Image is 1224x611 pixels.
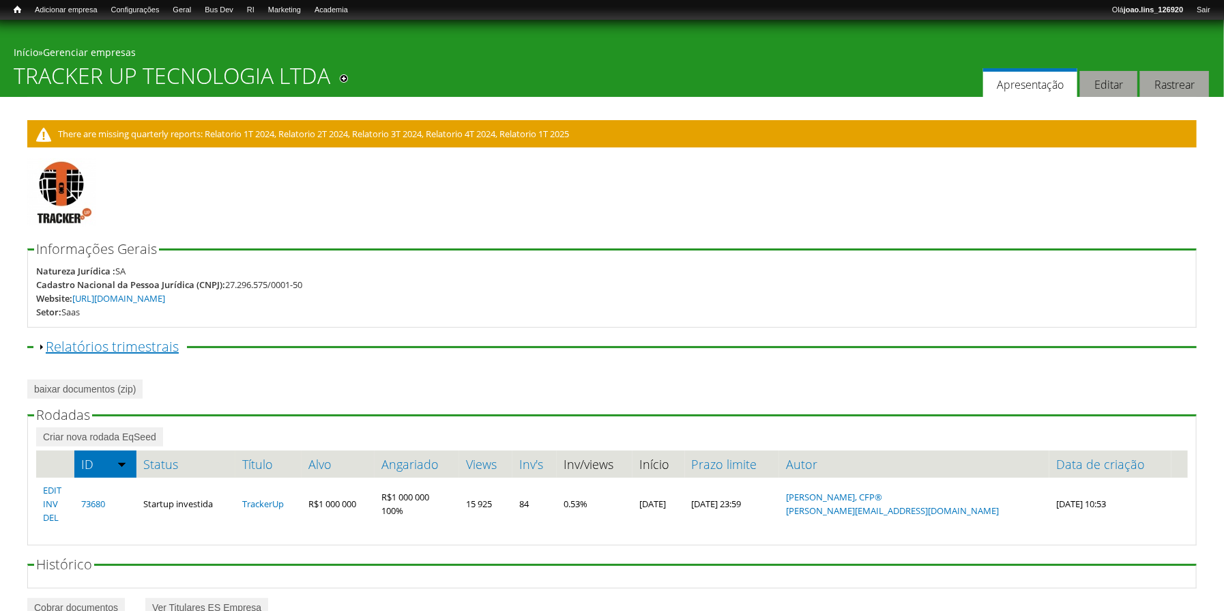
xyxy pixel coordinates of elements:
a: Relatórios trimestrais [46,337,179,356]
td: [DATE] 10:53 [1049,478,1171,530]
a: DEL [43,511,59,524]
a: [PERSON_NAME][EMAIL_ADDRESS][DOMAIN_NAME] [786,505,999,517]
div: Setor: [36,305,61,319]
img: ordem crescente [117,459,126,468]
a: Prazo limite [692,457,772,471]
a: Início [7,3,28,16]
td: 84 [512,478,557,530]
span: Histórico [36,555,92,573]
span: [DATE] 23:59 [692,498,742,510]
a: Sair [1190,3,1217,17]
a: [PERSON_NAME], CFP® [786,491,882,503]
a: Gerenciar empresas [43,46,136,59]
a: Rastrear [1140,71,1209,98]
a: ID [81,457,130,471]
a: Angariado [381,457,452,471]
span: Rodadas [36,406,90,424]
td: 15 925 [459,478,512,530]
td: R$1 000 000 100% [375,478,459,530]
a: Configurações [104,3,166,17]
a: Olájoao.lins_126920 [1105,3,1190,17]
div: 27.296.575/0001-50 [225,278,302,292]
a: Título [242,457,295,471]
div: Cadastro Nacional da Pessoa Jurídica (CNPJ): [36,278,225,292]
a: Data de criação [1056,457,1165,471]
a: Editar [1080,71,1137,98]
a: Inv's [519,457,551,471]
a: INV [43,498,58,510]
a: Criar nova rodada EqSeed [36,427,163,446]
span: [DATE] [639,498,666,510]
div: Saas [61,305,80,319]
a: Academia [308,3,355,17]
td: Startup investida [136,478,236,530]
a: Autor [786,457,1043,471]
a: Views [466,457,506,471]
td: 0.53% [557,478,632,530]
div: Website: [36,292,72,305]
a: TrackerUp [242,498,284,510]
span: Informações Gerais [36,240,157,258]
a: Alvo [308,457,368,471]
a: [URL][DOMAIN_NAME] [72,292,165,304]
a: Marketing [261,3,308,17]
a: Início [14,46,38,59]
div: Natureza Jurídica : [36,264,115,278]
th: Início [632,451,684,478]
div: » [14,46,1210,63]
a: Adicionar empresa [28,3,104,17]
a: Status [143,457,229,471]
a: Apresentação [983,68,1077,98]
strong: joao.lins_126920 [1124,5,1183,14]
h1: TRACKER UP TECNOLOGIA LTDA [14,63,330,97]
a: Geral [166,3,198,17]
a: 73680 [81,498,105,510]
span: Início [14,5,21,14]
td: R$1 000 000 [302,478,375,530]
a: RI [240,3,261,17]
div: SA [115,264,126,278]
a: EDIT [43,484,61,496]
th: Inv/views [557,451,632,478]
a: baixar documentos (zip) [27,380,143,399]
div: There are missing quarterly reports: Relatorio 1T 2024, Relatorio 2T 2024, Relatorio 3T 2024, Rel... [27,120,1197,147]
a: Bus Dev [198,3,240,17]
